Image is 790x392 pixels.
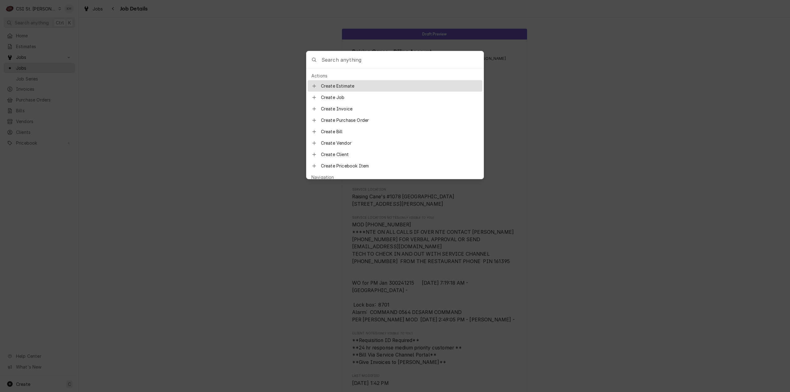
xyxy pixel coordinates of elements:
[308,71,482,80] div: Actions
[308,173,482,182] div: Navigation
[306,51,484,179] div: Global Command Menu
[321,83,479,89] span: Create Estimate
[321,151,479,158] span: Create Client
[321,105,479,112] span: Create Invoice
[321,163,479,169] span: Create Pricebook Item
[322,51,484,68] input: Search anything
[321,128,479,135] span: Create Bill
[321,117,479,123] span: Create Purchase Order
[321,140,479,146] span: Create Vendor
[308,71,482,273] div: Suggestions
[321,94,479,101] span: Create Job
